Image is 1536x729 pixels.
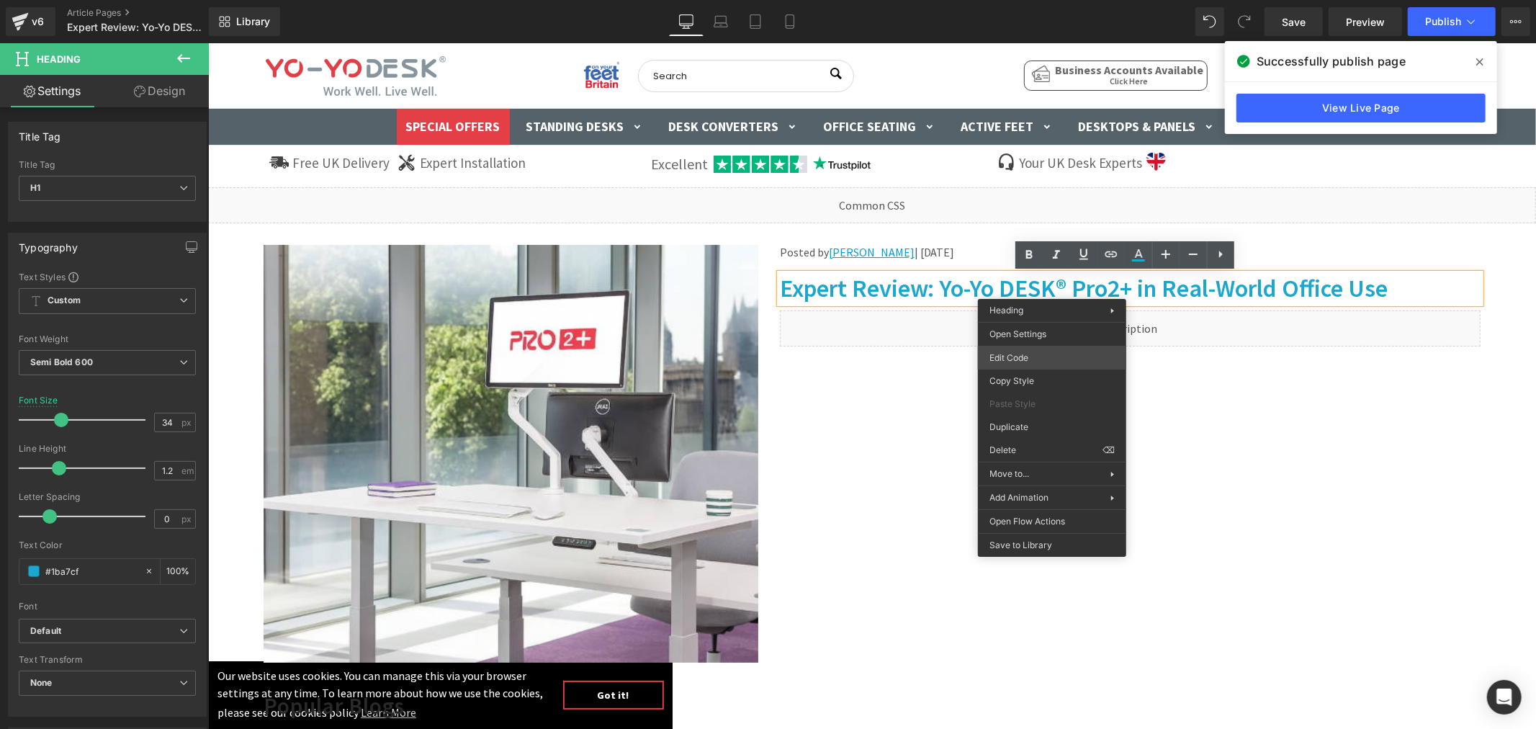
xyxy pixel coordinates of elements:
[847,19,995,34] span: Business Accounts Available
[67,7,233,19] a: Article Pages
[1221,113,1267,131] img: PayPal
[189,109,208,129] img: Installation Info
[209,7,280,36] a: New Library
[938,109,958,128] img: header_icon
[19,492,196,502] div: Letter Spacing
[1102,444,1115,457] span: ⌫
[816,17,1000,48] a: img_tag Business Accounts AvailableClick Here
[1346,14,1385,30] span: Preview
[1257,53,1406,70] span: Successfully publish page
[572,202,1272,217] p: Posted by | [DATE]
[48,295,81,307] b: Custom
[989,352,1115,364] span: Edit Code
[1087,110,1206,128] span: Pay in 3 interest free
[1195,7,1224,36] button: Undo
[19,271,196,282] div: Text Styles
[19,601,196,612] div: Font
[1501,7,1530,36] button: More
[61,109,81,129] img: Delivery Info
[824,22,842,40] img: img_tag
[1487,680,1522,715] div: Open Intercom Messenger
[107,75,212,107] a: Design
[376,18,412,46] img: img_tag
[1282,14,1306,30] span: Save
[67,22,205,33] span: Expert Review: Yo-Yo DESK® Pro2+ in Real-World Office Use
[989,468,1110,480] span: Move to...
[30,182,40,193] b: H1
[161,559,195,584] div: %
[1046,19,1215,47] a: 0333 22 00 375
[989,421,1115,434] span: Duplicate
[817,22,1000,43] div: Click Here
[1230,7,1259,36] button: Redo
[989,491,1110,504] span: Add Animation
[989,444,1102,457] span: Delete
[30,357,93,367] b: Semi Bold 600
[19,540,196,550] div: Text Color
[751,69,847,98] a: Active Feet
[989,328,1115,341] span: Open Settings
[181,514,194,524] span: px
[236,15,270,28] span: Library
[181,418,194,427] span: px
[868,69,1009,98] a: Desktops & Panels
[316,69,437,98] a: Standing Desks
[30,625,61,638] i: Default
[621,202,706,216] u: [PERSON_NAME]
[614,69,729,98] a: Office Seating
[30,677,53,688] b: None
[989,375,1115,388] span: Copy Style
[669,7,704,36] a: Desktop
[19,395,58,406] div: Font Size
[1425,16,1461,27] span: Publish
[459,69,592,98] a: Desk Converters
[55,648,1272,678] h2: Popular Blogs
[1408,7,1496,36] button: Publish
[19,444,196,454] div: Line Height
[84,111,181,129] p: Free UK Delivery
[212,111,318,128] a: Expert Installation
[19,122,61,143] div: Title Tag
[989,539,1115,552] span: Save to Library
[6,7,55,36] a: v6
[430,17,646,49] input: Search
[1236,94,1486,122] a: View Live Page
[443,112,500,130] div: Excellent
[58,13,238,53] img: Yo-Yo DESK® UK
[704,7,738,36] a: Laptop
[196,69,295,98] a: Special Offers
[989,305,1023,316] span: Heading
[19,233,78,254] div: Typography
[989,515,1115,528] span: Open Flow Actions
[45,563,138,579] input: Color
[19,334,196,344] div: Font Weight
[1329,7,1402,36] a: Preview
[37,53,81,65] span: Heading
[181,466,194,475] span: em
[29,12,47,31] div: v6
[812,111,935,128] a: Your UK Desk Experts
[989,398,1115,411] span: Paste Style
[19,655,196,665] div: Text Transform
[738,7,773,36] a: Tablet
[773,7,807,36] a: Mobile
[19,160,196,170] div: Title Tag
[572,231,1272,260] h1: Expert Review: Yo-Yo DESK® Pro2+ in Real-World Office Use
[1030,69,1133,98] a: Accessories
